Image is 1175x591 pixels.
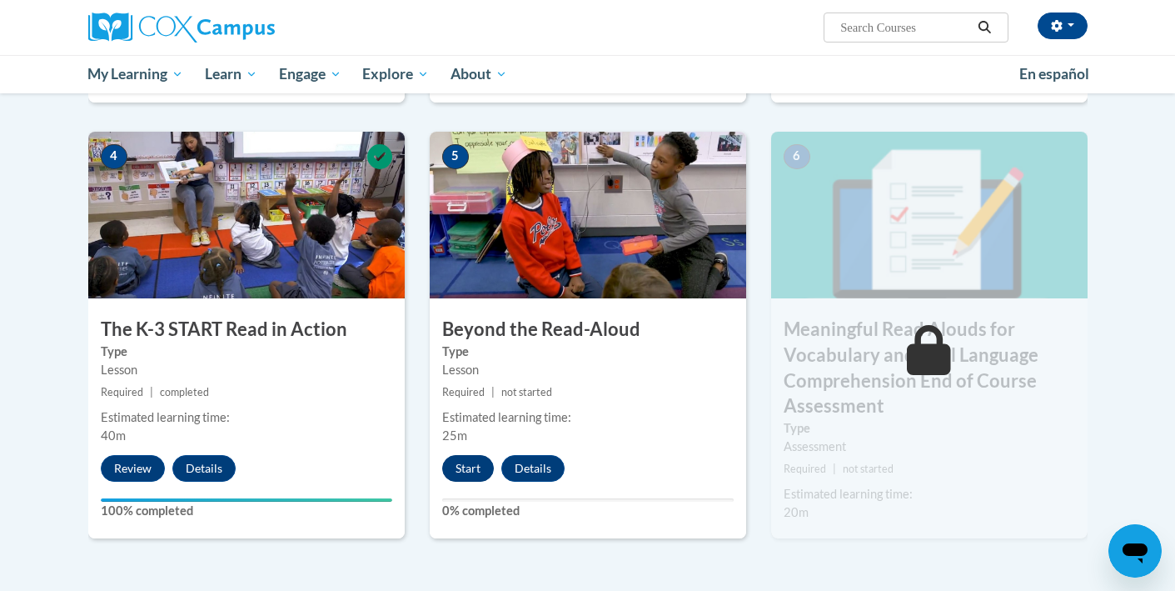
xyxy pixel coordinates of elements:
label: Type [784,419,1075,438]
a: My Learning [77,55,195,93]
span: 25m [442,428,467,443]
iframe: Button to launch messaging window [1108,524,1162,578]
span: 4 [101,144,127,169]
label: Type [442,343,734,361]
button: Search [972,18,997,38]
div: Lesson [442,361,734,379]
h3: The K-3 START Read in Action [88,317,405,343]
span: About [451,64,507,84]
a: About [440,55,518,93]
span: 5 [442,144,469,169]
h3: Beyond the Read-Aloud [430,317,746,343]
img: Course Image [771,132,1088,298]
a: Engage [268,55,352,93]
span: | [150,386,153,398]
a: Explore [351,55,440,93]
span: 20m [784,505,809,519]
span: Required [784,463,826,475]
a: En español [1008,57,1100,92]
span: Explore [362,64,429,84]
div: Estimated learning time: [784,485,1075,503]
label: Type [101,343,392,361]
label: 100% completed [101,502,392,520]
a: Cox Campus [88,13,405,43]
span: Engage [279,64,341,84]
button: Account Settings [1038,13,1088,39]
img: Course Image [430,132,746,298]
span: 6 [784,144,810,169]
div: Estimated learning time: [101,408,392,427]
label: 0% completed [442,502,734,520]
button: Details [172,455,236,482]
a: Learn [194,55,268,93]
div: Lesson [101,361,392,379]
span: 40m [101,428,126,443]
span: not started [843,463,894,475]
span: En español [1019,65,1089,83]
div: Main menu [63,55,1113,93]
button: Review [101,455,165,482]
span: Learn [205,64,257,84]
button: Details [501,455,565,482]
button: Start [442,455,494,482]
div: Assessment [784,438,1075,456]
span: Required [442,386,485,398]
span: Required [101,386,143,398]
img: Cox Campus [88,13,275,43]
img: Course Image [88,132,405,298]
span: | [833,463,836,475]
span: My Learning [87,64,183,84]
input: Search Courses [839,18,972,38]
span: not started [501,386,552,398]
h3: Meaningful Read Alouds for Vocabulary and Oral Language Comprehension End of Course Assessment [771,317,1088,419]
div: Your progress [101,498,392,502]
span: completed [160,386,209,398]
div: Estimated learning time: [442,408,734,427]
span: | [491,386,495,398]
